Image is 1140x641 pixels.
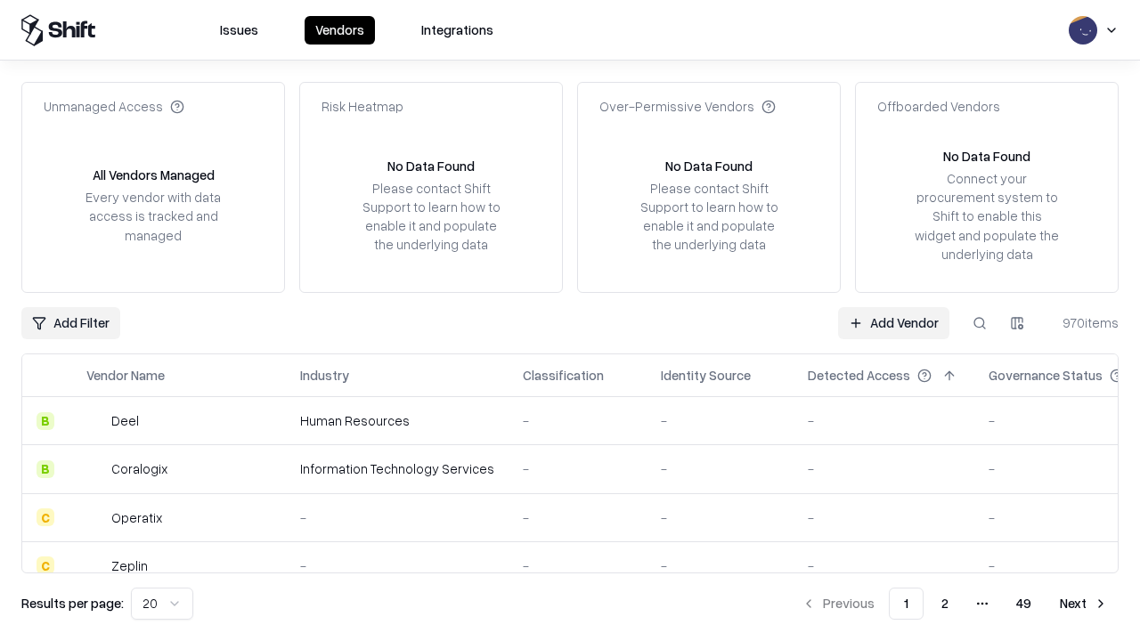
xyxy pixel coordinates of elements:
[661,411,779,430] div: -
[111,556,148,575] div: Zeplin
[808,508,960,527] div: -
[943,147,1030,166] div: No Data Found
[877,97,1000,116] div: Offboarded Vendors
[989,366,1103,385] div: Governance Status
[37,508,54,526] div: C
[300,556,494,575] div: -
[86,366,165,385] div: Vendor Name
[86,508,104,526] img: Operatix
[1047,313,1119,332] div: 970 items
[1049,588,1119,620] button: Next
[523,508,632,527] div: -
[21,307,120,339] button: Add Filter
[661,556,779,575] div: -
[300,459,494,478] div: Information Technology Services
[357,179,505,255] div: Please contact Shift Support to learn how to enable it and populate the underlying data
[838,307,949,339] a: Add Vendor
[111,459,167,478] div: Coralogix
[322,97,403,116] div: Risk Heatmap
[635,179,783,255] div: Please contact Shift Support to learn how to enable it and populate the underlying data
[808,411,960,430] div: -
[300,366,349,385] div: Industry
[37,412,54,430] div: B
[523,366,604,385] div: Classification
[79,188,227,244] div: Every vendor with data access is tracked and managed
[523,411,632,430] div: -
[661,508,779,527] div: -
[791,588,1119,620] nav: pagination
[209,16,269,45] button: Issues
[661,366,751,385] div: Identity Source
[523,556,632,575] div: -
[523,459,632,478] div: -
[808,366,910,385] div: Detected Access
[44,97,184,116] div: Unmanaged Access
[86,556,104,574] img: Zeplin
[889,588,924,620] button: 1
[387,157,475,175] div: No Data Found
[305,16,375,45] button: Vendors
[93,166,215,184] div: All Vendors Managed
[37,556,54,574] div: C
[1002,588,1046,620] button: 49
[300,508,494,527] div: -
[111,508,162,527] div: Operatix
[808,459,960,478] div: -
[913,169,1061,264] div: Connect your procurement system to Shift to enable this widget and populate the underlying data
[300,411,494,430] div: Human Resources
[86,412,104,430] img: Deel
[21,594,124,613] p: Results per page:
[599,97,776,116] div: Over-Permissive Vendors
[111,411,139,430] div: Deel
[37,460,54,478] div: B
[411,16,504,45] button: Integrations
[927,588,963,620] button: 2
[665,157,753,175] div: No Data Found
[661,459,779,478] div: -
[808,556,960,575] div: -
[86,460,104,478] img: Coralogix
